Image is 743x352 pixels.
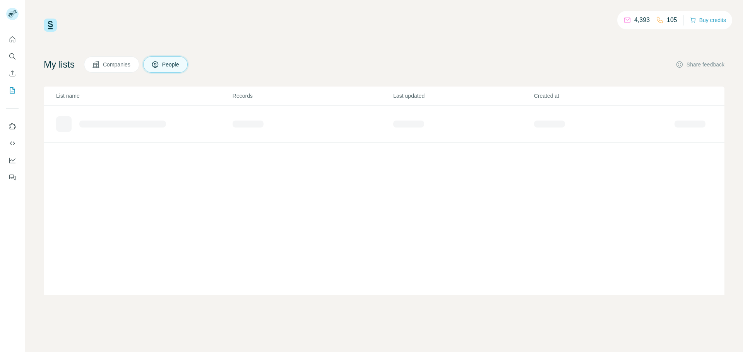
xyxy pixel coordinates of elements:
button: Quick start [6,32,19,46]
span: Companies [103,61,131,68]
p: Records [233,92,392,100]
button: Use Surfe API [6,136,19,150]
p: Last updated [393,92,533,100]
button: Dashboard [6,153,19,167]
button: Share feedback [676,61,724,68]
p: 105 [667,15,677,25]
button: Feedback [6,170,19,184]
button: Search [6,49,19,63]
button: Buy credits [690,15,726,26]
span: People [162,61,180,68]
button: Enrich CSV [6,66,19,80]
p: 4,393 [634,15,650,25]
button: My lists [6,83,19,97]
img: Surfe Logo [44,19,57,32]
h4: My lists [44,58,75,71]
button: Use Surfe on LinkedIn [6,119,19,133]
p: List name [56,92,232,100]
p: Created at [534,92,674,100]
